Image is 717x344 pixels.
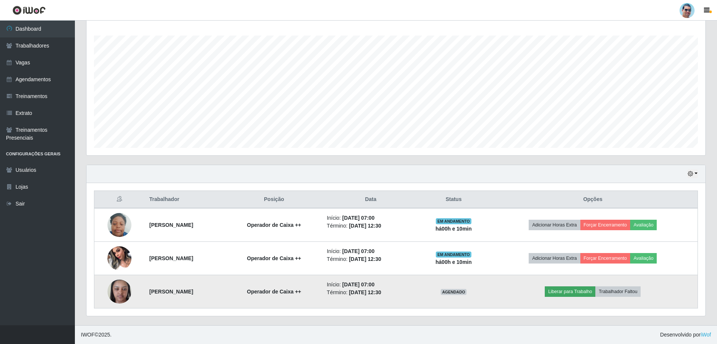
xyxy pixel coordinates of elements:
img: CoreUI Logo [12,6,46,15]
time: [DATE] 07:00 [342,248,374,254]
span: EM ANDAMENTO [436,252,471,258]
button: Adicionar Horas Extra [529,220,580,230]
strong: Operador de Caixa ++ [247,289,301,295]
button: Forçar Encerramento [580,253,631,264]
button: Adicionar Horas Extra [529,253,580,264]
th: Opções [488,191,698,208]
time: [DATE] 07:00 [342,281,374,287]
a: iWof [701,332,711,338]
li: Término: [327,222,415,230]
strong: [PERSON_NAME] [149,222,193,228]
li: Início: [327,281,415,289]
strong: há 00 h e 10 min [435,226,472,232]
strong: Operador de Caixa ++ [247,255,301,261]
li: Início: [327,247,415,255]
li: Início: [327,214,415,222]
strong: Operador de Caixa ++ [247,222,301,228]
span: EM ANDAMENTO [436,218,471,224]
button: Avaliação [630,253,657,264]
span: Desenvolvido por [660,331,711,339]
li: Término: [327,255,415,263]
th: Data [322,191,419,208]
button: Trabalhador Faltou [595,286,641,297]
strong: [PERSON_NAME] [149,255,193,261]
time: [DATE] 12:30 [349,223,381,229]
time: [DATE] 12:30 [349,256,381,262]
button: Avaliação [630,220,657,230]
strong: [PERSON_NAME] [149,289,193,295]
time: [DATE] 12:30 [349,289,381,295]
span: © 2025 . [81,331,112,339]
li: Término: [327,289,415,296]
time: [DATE] 07:00 [342,215,374,221]
span: IWOF [81,332,95,338]
span: AGENDADO [441,289,467,295]
button: Liberar para Trabalho [545,286,595,297]
th: Posição [226,191,322,208]
th: Status [419,191,488,208]
img: 1734430327738.jpeg [107,275,131,307]
img: 1709225632480.jpeg [107,209,131,241]
strong: há 00 h e 10 min [435,259,472,265]
button: Forçar Encerramento [580,220,631,230]
th: Trabalhador [145,191,226,208]
img: 1734489617128.jpeg [107,242,131,274]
